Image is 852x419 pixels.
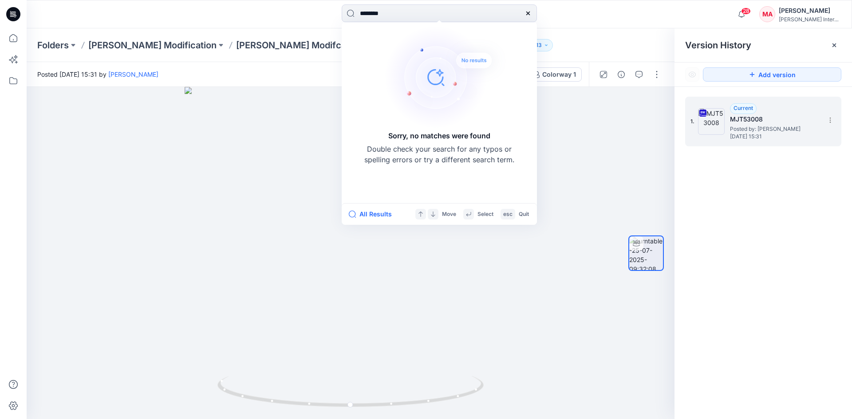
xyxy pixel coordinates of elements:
[730,133,819,140] span: [DATE] 15:31
[442,210,456,219] p: Move
[779,5,841,16] div: [PERSON_NAME]
[525,39,553,51] button: 13
[37,70,158,79] span: Posted [DATE] 15:31 by
[685,40,751,51] span: Version History
[779,16,841,23] div: [PERSON_NAME] International
[503,210,513,219] p: esc
[542,70,576,79] div: Colorway 1
[519,210,529,219] p: Quit
[741,8,751,15] span: 28
[831,42,838,49] button: Close
[614,67,628,82] button: Details
[629,236,663,270] img: turntable-25-07-2025-09:32:08
[703,67,841,82] button: Add version
[759,6,775,22] div: MA
[690,117,694,125] span: 1.
[527,67,582,82] button: Colorway 1
[384,24,509,130] img: Sorry, no matches were found
[364,144,515,165] p: Double check your search for any typos or spelling errors or try a different search term.
[698,108,725,135] img: MJT53008
[536,40,542,50] p: 13
[236,39,410,51] a: [PERSON_NAME] Modifcation Board Men
[349,209,398,219] button: All Results
[477,210,493,219] p: Select
[685,67,699,82] button: Show Hidden Versions
[108,70,158,78] a: [PERSON_NAME]
[388,130,490,141] h5: Sorry, no matches were found
[734,105,753,111] span: Current
[88,39,217,51] a: [PERSON_NAME] Modification
[37,39,69,51] a: Folders
[730,125,819,133] span: Posted by: Astrid Niegsch
[730,114,819,125] h5: MJT53008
